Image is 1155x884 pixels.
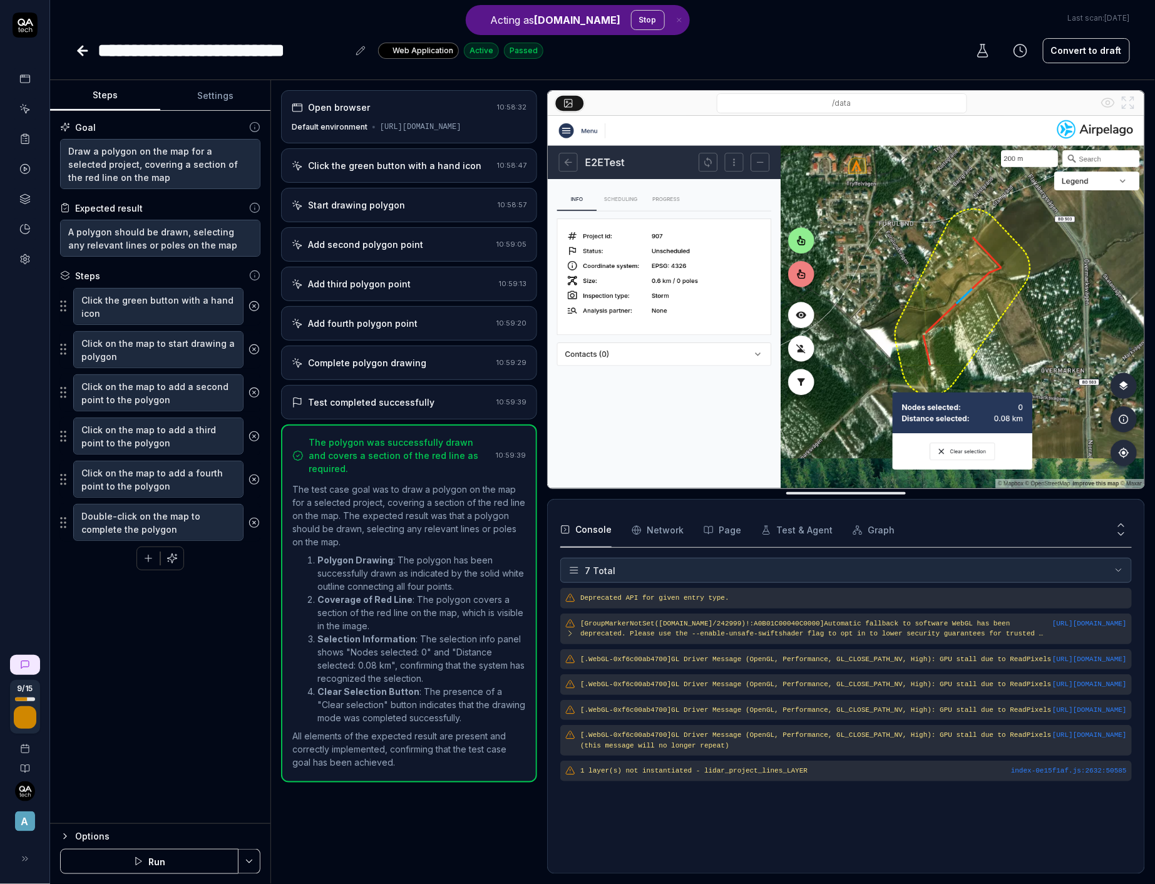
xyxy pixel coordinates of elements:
[308,159,481,172] div: Click the green button with a hand icon
[308,396,434,409] div: Test completed successfully
[378,42,459,59] a: Web Application
[75,829,260,844] div: Options
[499,279,526,288] time: 10:59:13
[75,269,100,282] div: Steps
[317,686,419,697] strong: Clear Selection Button
[496,451,526,460] time: 10:59:39
[1011,766,1127,776] div: index-0e15f1af.js : 2632 : 50585
[548,116,1144,488] img: Screenshot
[317,555,393,565] strong: Polygon Drawing
[1043,38,1130,63] button: Convert to draft
[244,337,265,362] button: Remove step
[580,679,1127,690] pre: [.WebGL-0xf6c00ab4700]GL Driver Message (OpenGL, Performance, GL_CLOSE_PATH_NV, High): GPU stall ...
[5,754,44,774] a: Documentation
[1005,38,1035,63] button: View version history
[244,424,265,449] button: Remove step
[1052,730,1127,741] button: [URL][DOMAIN_NAME]
[60,374,260,412] div: Suggestions
[497,103,526,111] time: 10:58:32
[308,238,423,251] div: Add second polygon point
[580,730,1127,751] pre: [.WebGL-0xf6c00ab4700]GL Driver Message (OpenGL, Performance, GL_CLOSE_PATH_NV, High): GPU stall ...
[761,513,833,548] button: Test & Agent
[244,380,265,405] button: Remove step
[704,513,741,548] button: Page
[496,319,526,327] time: 10:59:20
[498,200,526,209] time: 10:58:57
[317,685,526,724] li: : The presence of a "Clear selection" button indicates that the drawing mode was completed succes...
[15,781,35,801] img: 7ccf6c19-61ad-4a6c-8811-018b02a1b829.jpg
[853,513,895,548] button: Graph
[1052,619,1127,629] button: [URL][DOMAIN_NAME]
[317,593,526,632] li: : The polygon covers a section of the red line on the map, which is visible in the image.
[160,81,270,111] button: Settings
[50,81,160,111] button: Steps
[496,358,526,367] time: 10:59:29
[244,467,265,492] button: Remove step
[1118,93,1138,113] button: Open in full screen
[308,277,411,290] div: Add third polygon point
[632,513,684,548] button: Network
[60,829,260,844] button: Options
[5,801,44,834] button: A
[75,202,143,215] div: Expected result
[60,417,260,455] div: Suggestions
[244,510,265,535] button: Remove step
[15,811,35,831] span: A
[60,503,260,542] div: Suggestions
[631,10,665,30] button: Stop
[380,121,461,133] div: [URL][DOMAIN_NAME]
[60,287,260,326] div: Suggestions
[560,513,612,548] button: Console
[1068,13,1130,24] span: Last scan:
[1068,13,1130,24] button: Last scan:[DATE]
[308,356,426,369] div: Complete polygon drawing
[308,198,405,212] div: Start drawing polygon
[17,685,33,692] span: 9 / 15
[497,161,526,170] time: 10:58:47
[1052,654,1127,665] button: [URL][DOMAIN_NAME]
[1011,766,1127,776] button: index-0e15f1af.js:2632:50585
[60,460,260,498] div: Suggestions
[10,655,40,675] a: New conversation
[309,436,491,475] div: The polygon was successfully drawn and covers a section of the red line as required.
[308,101,370,114] div: Open browser
[580,705,1127,716] pre: [.WebGL-0xf6c00ab4700]GL Driver Message (OpenGL, Performance, GL_CLOSE_PATH_NV, High): GPU stall ...
[75,121,96,134] div: Goal
[308,317,418,330] div: Add fourth polygon point
[393,45,453,56] span: Web Application
[1098,93,1118,113] button: Show all interative elements
[464,43,499,59] div: Active
[580,766,1127,776] pre: 1 layer(s) not instantiated - lidar_project_lines_LAYER
[504,43,543,59] div: Passed
[496,398,526,406] time: 10:59:39
[292,121,367,133] div: Default environment
[317,634,416,644] strong: Selection Information
[580,593,1127,604] pre: Deprecated API for given entry type.
[580,654,1127,665] pre: [.WebGL-0xf6c00ab4700]GL Driver Message (OpenGL, Performance, GL_CLOSE_PATH_NV, High): GPU stall ...
[317,632,526,685] li: : The selection info panel shows "Nodes selected: 0" and "Distance selected: 0.08 km", confirming...
[317,553,526,593] li: : The polygon has been successfully drawn as indicated by the solid white outline connecting all ...
[292,729,526,769] p: All elements of the expected result are present and correctly implemented, confirming that the te...
[580,619,1052,639] pre: [GroupMarkerNotSet([DOMAIN_NAME]/242999)!:A0B01C00040C0000]Automatic fallback to software WebGL h...
[60,849,239,874] button: Run
[317,594,413,605] strong: Coverage of Red Line
[1105,13,1130,23] time: [DATE]
[292,483,526,548] p: The test case goal was to draw a polygon on the map for a selected project, covering a section of...
[244,294,265,319] button: Remove step
[1052,705,1127,716] button: [URL][DOMAIN_NAME]
[496,240,526,249] time: 10:59:05
[5,734,44,754] a: Book a call with us
[1052,679,1127,690] button: [URL][DOMAIN_NAME]
[60,331,260,369] div: Suggestions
